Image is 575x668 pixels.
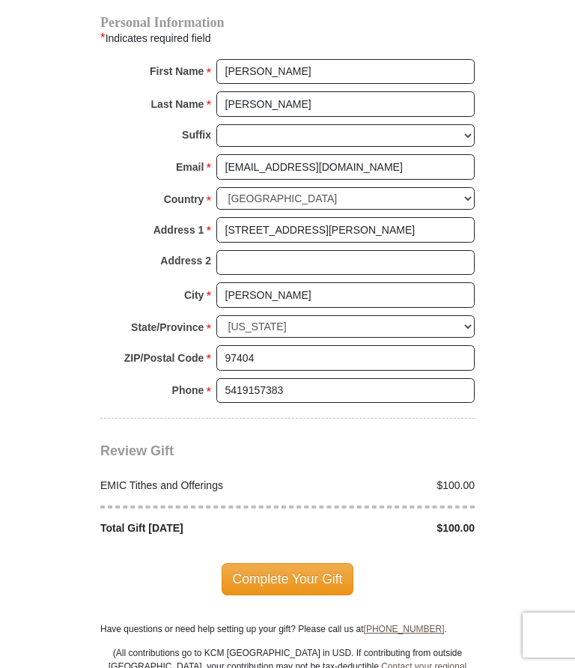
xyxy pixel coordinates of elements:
div: $100.00 [287,478,483,494]
strong: ZIP/Postal Code [124,347,204,368]
div: Indicates required field [100,28,475,48]
p: Have questions or need help setting up your gift? Please call us at . [100,622,475,636]
strong: Address 1 [153,219,204,240]
h4: Personal Information [100,16,475,28]
div: Total Gift [DATE] [93,520,288,536]
div: EMIC Tithes and Offerings [93,478,288,494]
strong: Suffix [182,124,211,145]
span: Complete Your Gift [222,563,354,595]
strong: Email [176,157,204,177]
strong: State/Province [131,317,204,338]
strong: Last Name [151,94,204,115]
strong: Address 2 [160,250,211,271]
strong: Phone [172,380,204,401]
strong: Country [164,189,204,210]
div: $100.00 [287,520,483,536]
a: [PHONE_NUMBER] [364,624,445,634]
strong: First Name [150,61,204,82]
strong: City [184,285,204,306]
span: Review Gift [100,443,174,458]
